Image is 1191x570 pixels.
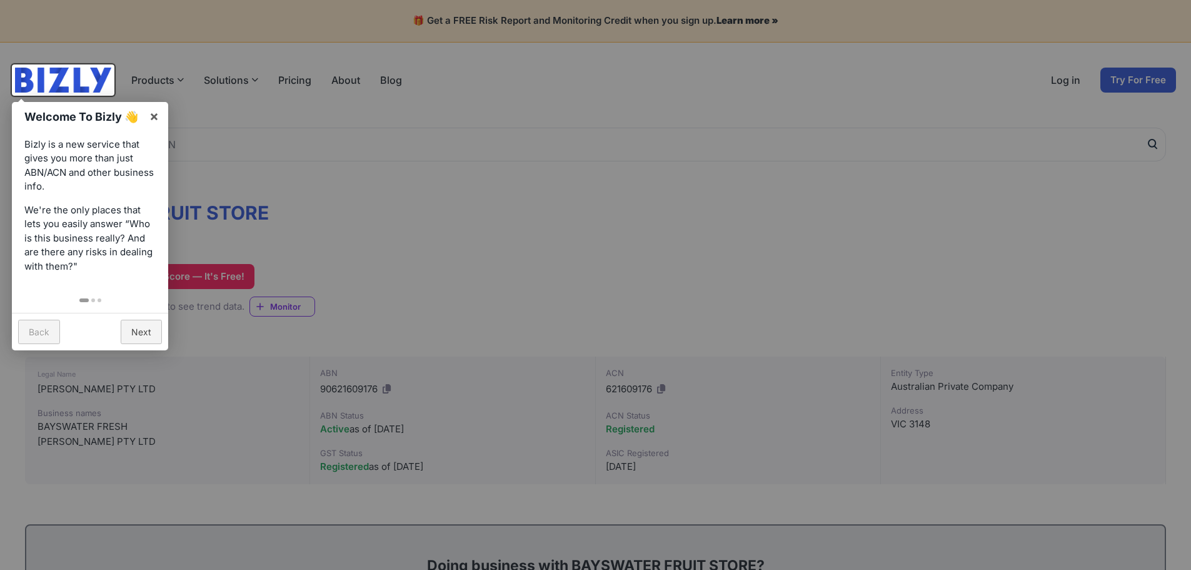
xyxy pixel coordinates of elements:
[18,320,60,344] a: Back
[24,138,156,194] p: Bizly is a new service that gives you more than just ABN/ACN and other business info.
[121,320,162,344] a: Next
[24,108,143,125] h1: Welcome To Bizly 👋
[140,102,168,130] a: ×
[24,203,156,274] p: We're the only places that lets you easily answer “Who is this business really? And are there any...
